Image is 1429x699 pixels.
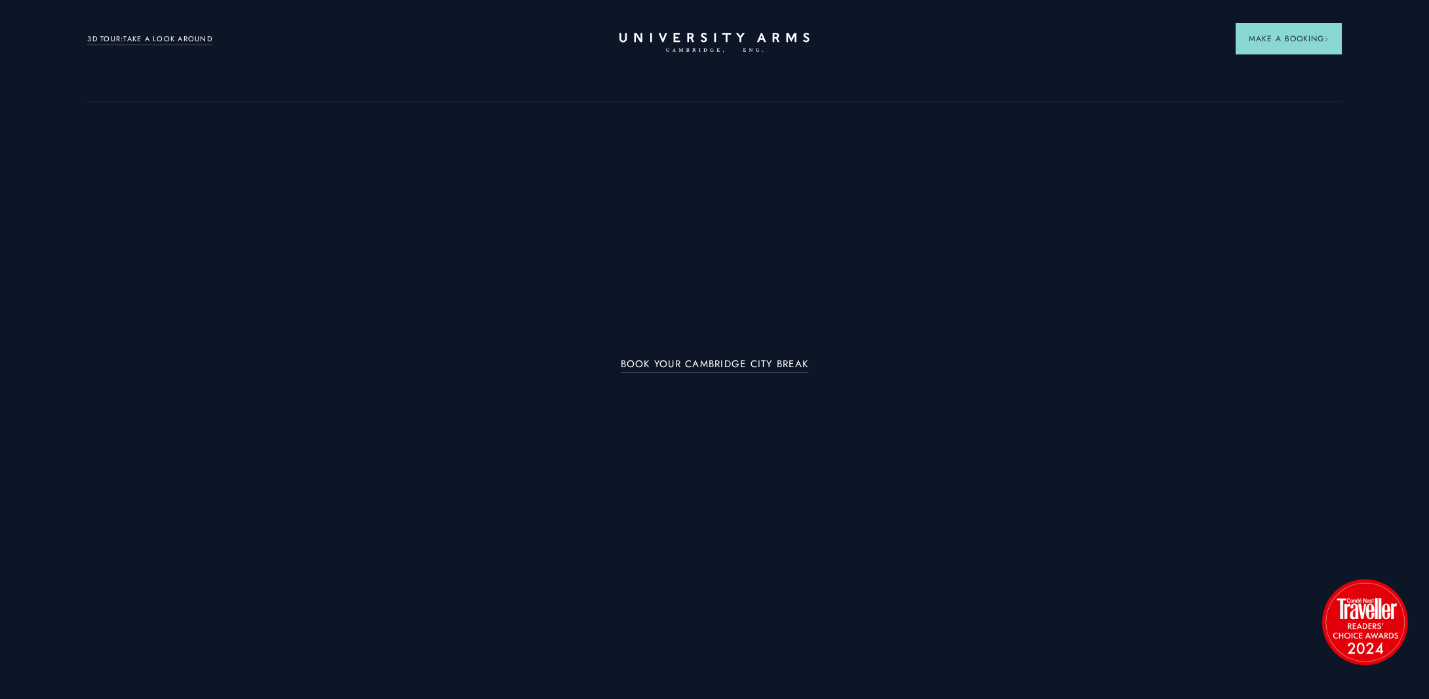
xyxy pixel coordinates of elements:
span: Make a Booking [1249,33,1329,45]
a: BOOK YOUR CAMBRIDGE CITY BREAK [621,359,809,374]
a: Home [619,33,810,53]
button: Make a BookingArrow icon [1236,23,1342,54]
img: image-2524eff8f0c5d55edbf694693304c4387916dea5-1501x1501-png [1316,572,1414,671]
img: Arrow icon [1324,37,1329,41]
a: 3D TOUR:TAKE A LOOK AROUND [87,33,212,45]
